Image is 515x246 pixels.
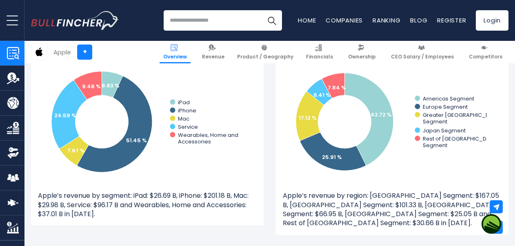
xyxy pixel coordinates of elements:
[38,191,257,219] p: Apple’s revenue by segment: iPad: $26.69 B, iPhone: $201.18 B, Mac: $29.98 B, Service: $96.17 B a...
[67,147,85,154] tspan: 7.67 %
[178,98,190,106] text: iPad
[126,136,147,144] tspan: 51.45 %
[371,111,392,119] text: 42.72 %
[299,114,317,122] text: 17.12 %
[423,103,468,111] text: Europe Segment
[160,41,191,63] a: Overview
[322,153,342,161] text: 25.91 %
[306,54,333,60] span: Financials
[178,115,189,123] text: Mac
[410,16,427,25] a: Blog
[326,16,363,25] a: Companies
[465,41,506,63] a: Competitors
[178,131,238,145] text: Wearables, Home and Accessories
[262,10,282,31] button: Search
[423,135,499,149] text: Rest of [GEOGRAPHIC_DATA] Segment
[313,91,331,99] text: 6.41 %
[77,45,92,60] a: +
[54,112,76,119] tspan: 24.59 %
[298,16,316,25] a: Home
[423,127,466,134] text: Japan Segment
[198,41,228,63] a: Revenue
[344,41,380,63] a: Ownership
[348,54,376,60] span: Ownership
[391,54,454,60] span: CEO Salary / Employees
[82,83,101,90] tspan: 9.46 %
[163,54,187,60] span: Overview
[31,44,47,60] img: AAPL logo
[437,16,466,25] a: Register
[7,147,19,159] img: Ownership
[387,41,457,63] a: CEO Salary / Employees
[373,16,400,25] a: Ranking
[233,41,297,63] a: Product / Geography
[423,95,474,103] text: Americas Segment
[178,107,196,114] text: iPhone
[237,54,293,60] span: Product / Geography
[31,11,119,30] img: Bullfincher logo
[202,54,224,60] span: Revenue
[178,123,198,131] text: Service
[469,54,502,60] span: Competitors
[53,47,71,57] div: Apple
[302,41,337,63] a: Financials
[423,111,502,125] text: Greater [GEOGRAPHIC_DATA] Segment
[328,84,346,92] text: 7.84 %
[31,11,119,30] a: Go to homepage
[283,191,502,228] p: Apple’s revenue by region: [GEOGRAPHIC_DATA] Segment: $167.05 B, [GEOGRAPHIC_DATA] Segment: $101....
[476,10,508,31] a: Login
[102,82,120,89] tspan: 6.83 %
